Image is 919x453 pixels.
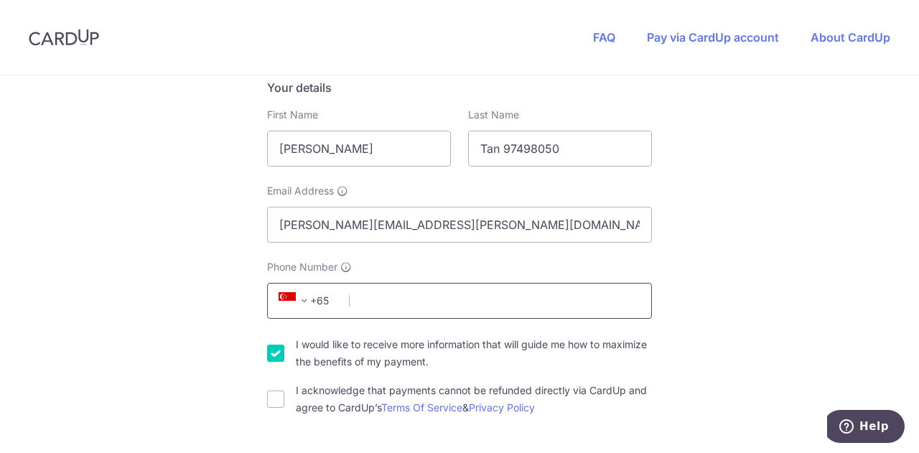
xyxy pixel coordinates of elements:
span: +65 [279,292,313,309]
a: FAQ [593,30,615,45]
h5: Your details [267,79,652,96]
a: Terms Of Service [381,401,462,414]
span: Email Address [267,184,334,198]
iframe: Opens a widget where you can find more information [827,410,905,446]
label: First Name [267,108,318,122]
span: Phone Number [267,260,337,274]
label: I would like to receive more information that will guide me how to maximize the benefits of my pa... [296,336,652,370]
label: I acknowledge that payments cannot be refunded directly via CardUp and agree to CardUp’s & [296,382,652,416]
span: +65 [274,292,339,309]
a: About CardUp [811,30,890,45]
label: Last Name [468,108,519,122]
img: CardUp [29,29,99,46]
input: First name [267,131,451,167]
a: Pay via CardUp account [647,30,779,45]
input: Email address [267,207,652,243]
input: Last name [468,131,652,167]
a: Privacy Policy [469,401,535,414]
